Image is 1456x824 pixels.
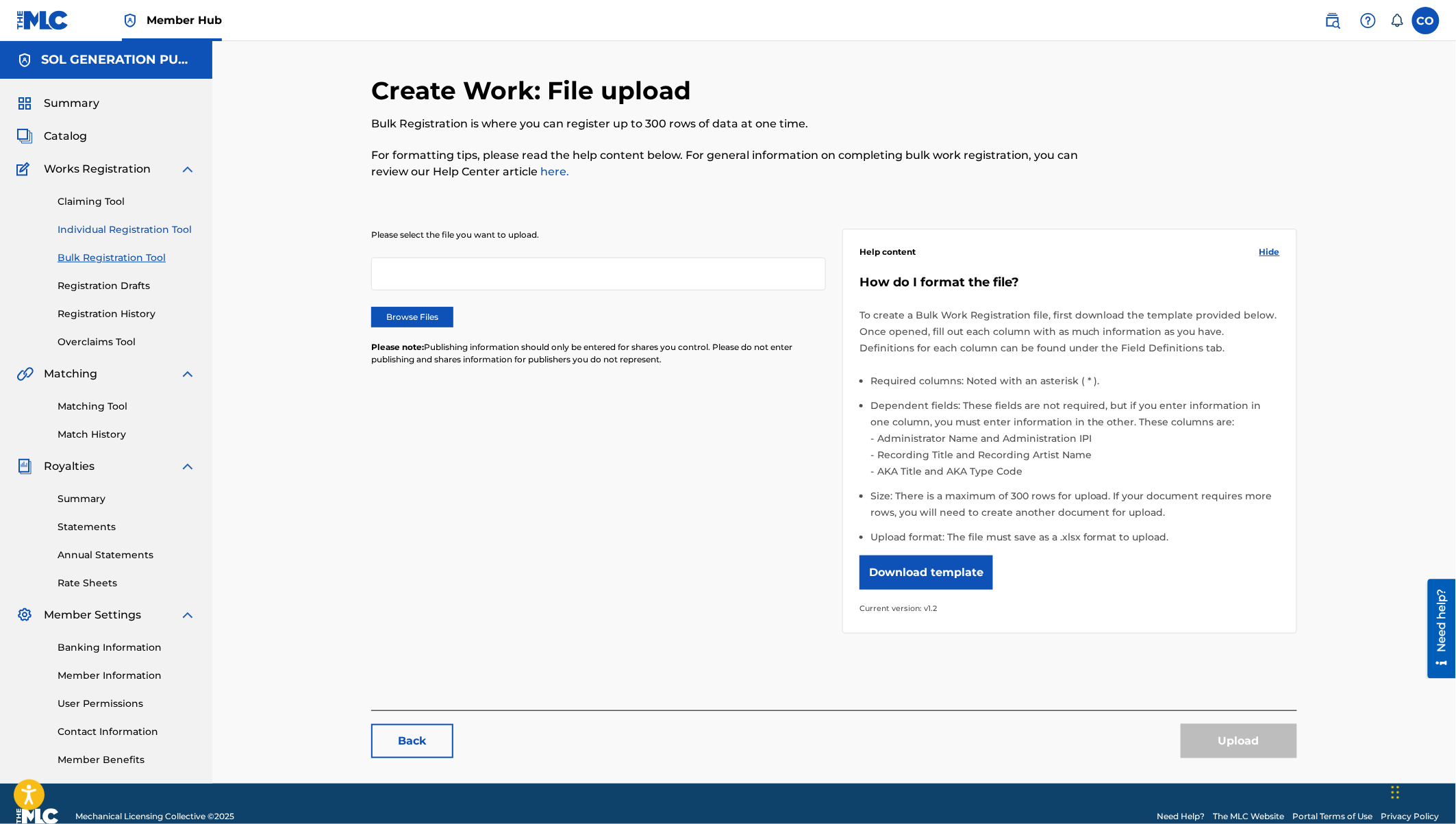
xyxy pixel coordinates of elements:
[859,600,1280,616] p: Current version: v1.2
[15,10,34,73] div: Need help?
[870,488,1280,529] li: Size: There is a maximum of 300 rows for upload. If your document requires more rows, you will ne...
[1325,12,1341,29] img: search
[1381,810,1440,823] a: Privacy Policy
[44,366,97,382] span: Matching
[859,307,1280,356] p: To create a Bulk Work Registration file, first download the template provided below. Once opened,...
[874,463,1280,479] li: AKA Title and AKA Type Code
[1360,12,1377,29] img: help
[870,397,1280,488] li: Dependent fields: These fields are not required, but if you enter information in one column, you ...
[44,128,87,145] span: Catalog
[870,529,1280,545] li: Upload format: The file must save as a .xlsx format to upload.
[16,128,87,145] a: CatalogCatalog
[859,246,916,258] span: Help content
[371,341,826,366] p: Publishing information should only be entered for shares you control. Please do not enter publish...
[44,161,151,177] span: Works Registration
[179,607,196,623] img: expand
[1418,579,1456,679] iframe: Resource Center
[16,607,33,623] img: Member Settings
[58,427,196,442] a: Match History
[179,161,196,177] img: expand
[16,52,33,68] img: Accounts
[41,52,196,68] h5: SOL GENERATION PUBLISHING LIMITED
[58,399,196,414] a: Matching Tool
[1388,758,1456,824] iframe: Chat Widget
[1319,7,1346,34] a: Public Search
[1390,14,1404,27] div: Notifications
[16,161,34,177] img: Works Registration
[371,116,1084,132] p: Bulk Registration is where you can register up to 300 rows of data at one time.
[58,307,196,321] a: Registration History
[58,251,196,265] a: Bulk Registration Tool
[1392,772,1400,813] div: Drag
[58,223,196,237] a: Individual Registration Tool
[58,520,196,534] a: Statements
[1355,7,1382,34] div: Help
[58,640,196,655] a: Banking Information
[16,128,33,145] img: Catalog
[147,12,222,28] span: Member Hub
[44,95,99,112] span: Summary
[58,576,196,590] a: Rate Sheets
[58,548,196,562] a: Annual Statements
[58,195,196,209] a: Claiming Tool
[58,279,196,293] a: Registration Drafts
[371,724,453,758] a: Back
[58,492,196,506] a: Summary
[179,458,196,475] img: expand
[859,555,993,590] button: Download template
[58,697,196,711] a: User Permissions
[16,95,33,112] img: Summary
[179,366,196,382] img: expand
[16,458,33,475] img: Royalties
[371,75,698,106] h2: Create Work: File upload
[58,335,196,349] a: Overclaims Tool
[874,430,1280,447] li: Administrator Name and Administration IPI
[58,753,196,767] a: Member Benefits
[371,147,1084,180] p: For formatting tips, please read the help content below. For general information on completing bu...
[371,307,453,327] label: Browse Files
[16,95,99,112] a: SummarySummary
[16,10,69,30] img: MLC Logo
[16,366,34,382] img: Matching
[122,12,138,29] img: Top Rightsholder
[870,373,1280,397] li: Required columns: Noted with an asterisk ( * ).
[44,458,95,475] span: Royalties
[58,669,196,683] a: Member Information
[58,725,196,739] a: Contact Information
[1214,810,1285,823] a: The MLC Website
[874,447,1280,463] li: Recording Title and Recording Artist Name
[75,810,234,823] span: Mechanical Licensing Collective © 2025
[44,607,141,623] span: Member Settings
[538,165,569,178] a: here.
[1412,7,1440,34] div: User Menu
[371,342,424,352] span: Please note:
[859,275,1280,290] h5: How do I format the file?
[1293,810,1373,823] a: Portal Terms of Use
[1259,246,1280,258] span: Hide
[1157,810,1205,823] a: Need Help?
[371,229,826,241] p: Please select the file you want to upload.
